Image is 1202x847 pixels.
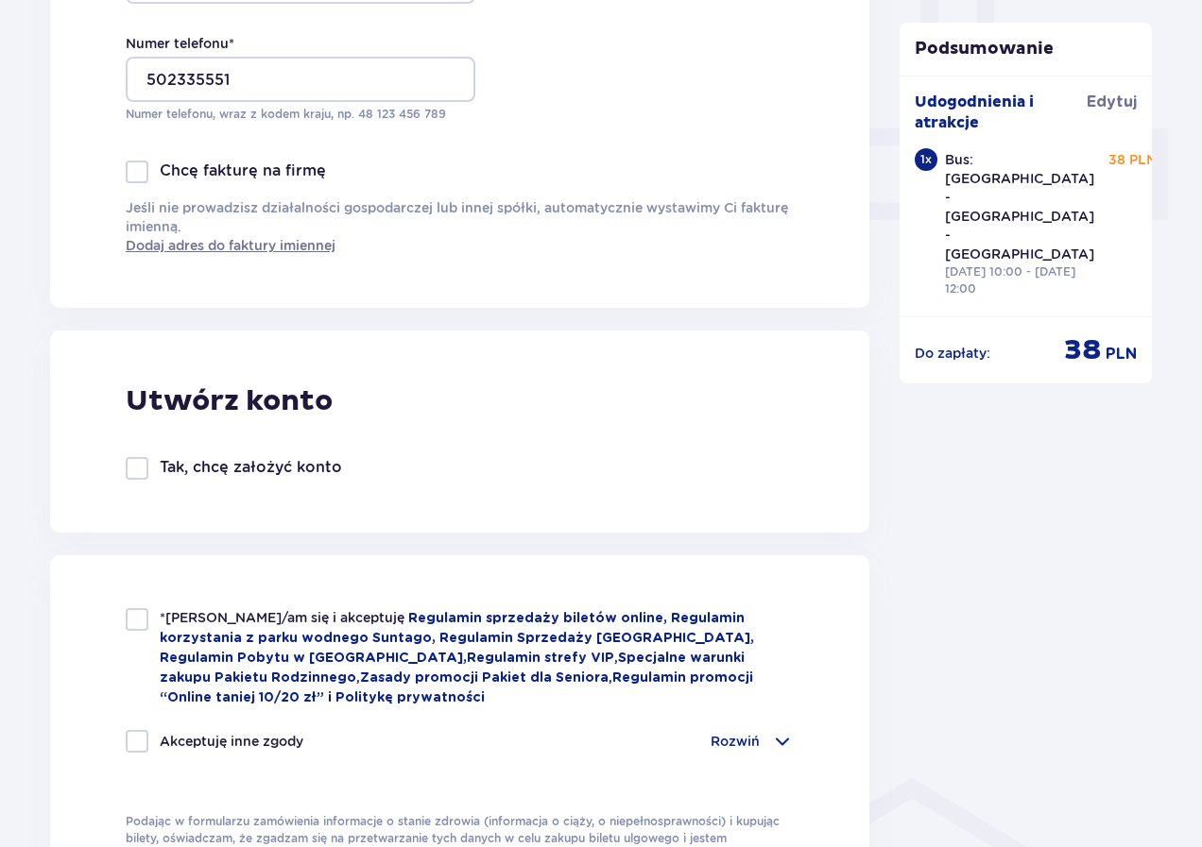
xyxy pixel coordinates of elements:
p: , , , [160,608,794,707]
p: Tak, chcę założyć konto [160,457,342,478]
p: Do zapłaty : [915,344,990,363]
span: *[PERSON_NAME]/am się i akceptuję [160,610,408,625]
span: Edytuj [1087,92,1137,112]
a: Dodaj adres do faktury imiennej [126,236,335,255]
p: Podsumowanie [900,38,1153,60]
p: Utwórz konto [126,383,333,419]
span: i [328,691,335,704]
p: Bus: [GEOGRAPHIC_DATA] - [GEOGRAPHIC_DATA] - [GEOGRAPHIC_DATA] [945,150,1094,263]
p: Chcę fakturę na firmę [160,161,326,181]
a: Regulamin Pobytu w [GEOGRAPHIC_DATA], [160,652,467,665]
a: Regulamin Sprzedaży [GEOGRAPHIC_DATA], [439,632,754,645]
a: Regulamin strefy VIP [467,652,614,665]
a: Politykę prywatności [335,691,485,704]
span: 38 [1064,332,1102,368]
label: Numer telefonu * [126,34,234,53]
p: Jeśli nie prowadzisz działalności gospodarczej lub innej spółki, automatycznie wystawimy Ci faktu... [126,198,794,255]
div: 1 x [915,148,937,171]
p: Akceptuję inne zgody [160,732,303,751]
p: 38 PLN [1108,150,1157,169]
p: Rozwiń [711,732,760,751]
p: Udogodnienia i atrakcje [915,92,1088,133]
a: Zasady promocji Pakiet dla Seniora [360,671,609,685]
span: PLN [1106,344,1137,364]
p: [DATE] 10:00 - [DATE] 12:00 [945,263,1094,297]
p: Numer telefonu, wraz z kodem kraju, np. 48 ​123 ​456 ​789 [126,106,475,123]
a: Regulamin sprzedaży biletów online, [408,612,671,625]
input: Numer telefonu [126,57,475,102]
